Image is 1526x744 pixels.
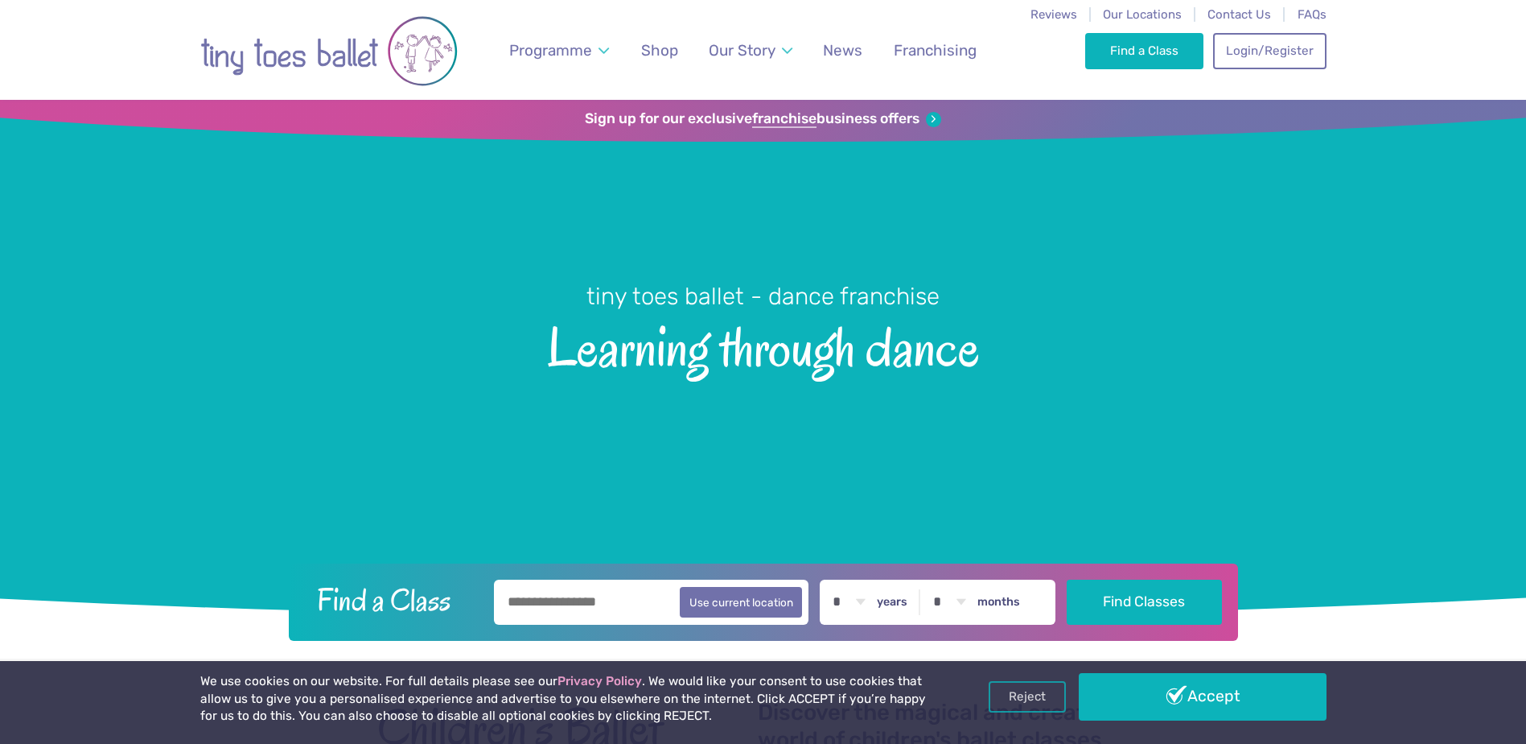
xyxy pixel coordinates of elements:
[680,587,803,618] button: Use current location
[977,595,1020,610] label: months
[701,31,800,69] a: Our Story
[633,31,685,69] a: Shop
[1298,7,1327,22] a: FAQs
[816,31,870,69] a: News
[557,674,642,688] a: Privacy Policy
[586,283,940,310] small: tiny toes ballet - dance franchise
[709,41,775,60] span: Our Story
[1207,7,1271,22] a: Contact Us
[1079,673,1327,720] a: Accept
[501,31,616,69] a: Programme
[641,41,678,60] span: Shop
[1067,580,1222,625] button: Find Classes
[894,41,977,60] span: Franchising
[823,41,862,60] span: News
[877,595,907,610] label: years
[989,681,1066,712] a: Reject
[1213,33,1326,68] a: Login/Register
[28,312,1498,378] span: Learning through dance
[1085,33,1203,68] a: Find a Class
[1030,7,1077,22] a: Reviews
[752,110,816,128] strong: franchise
[200,673,932,725] p: We use cookies on our website. For full details please see our . We would like your consent to us...
[304,580,483,620] h2: Find a Class
[886,31,984,69] a: Franchising
[200,10,458,92] img: tiny toes ballet
[585,110,941,128] a: Sign up for our exclusivefranchisebusiness offers
[509,41,592,60] span: Programme
[1103,7,1182,22] a: Our Locations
